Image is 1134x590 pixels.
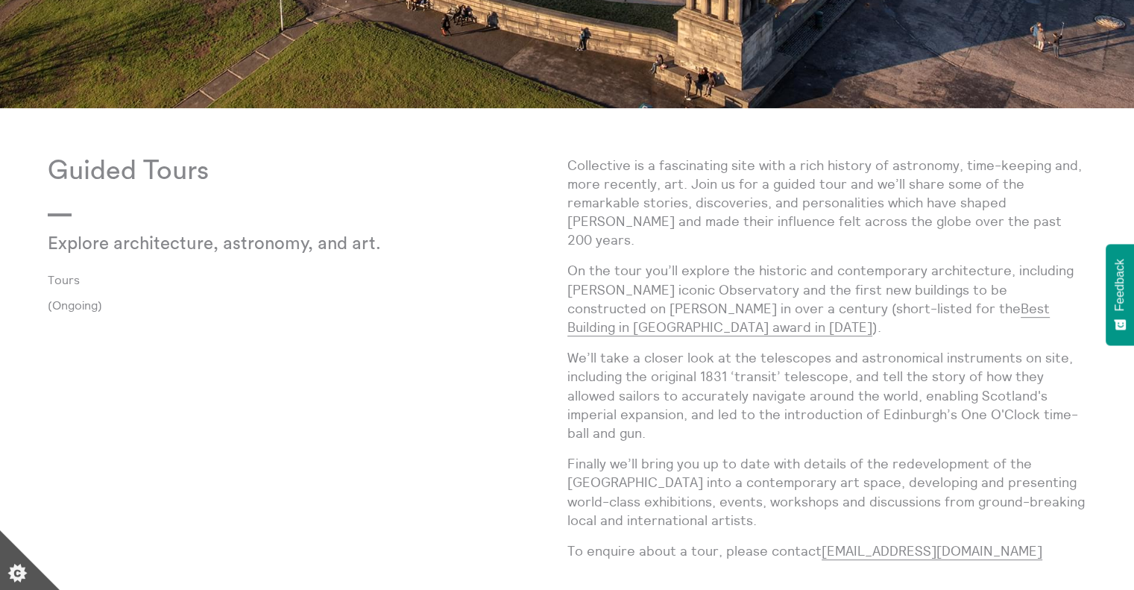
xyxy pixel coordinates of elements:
[567,454,1087,530] p: Finally we’ll bring you up to date with details of the redevelopment of the [GEOGRAPHIC_DATA] int...
[1106,244,1134,345] button: Feedback - Show survey
[48,234,394,255] p: Explore architecture, astronomy, and art.
[1113,259,1127,311] span: Feedback
[567,300,1050,336] a: Best Building in [GEOGRAPHIC_DATA] award in [DATE]
[48,298,567,312] p: (Ongoing)
[48,273,544,286] a: Tours
[48,156,567,186] p: Guided Tours
[567,261,1087,336] p: On the tour you’ll explore the historic and contemporary architecture, including [PERSON_NAME] ic...
[822,542,1042,560] a: [EMAIL_ADDRESS][DOMAIN_NAME]
[567,156,1087,250] p: Collective is a fascinating site with a rich history of astronomy, time-keeping and, more recentl...
[567,348,1087,442] p: We’ll take a closer look at the telescopes and astronomical instruments on site, including the or...
[567,542,1087,560] p: To enquire about a tour, please contact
